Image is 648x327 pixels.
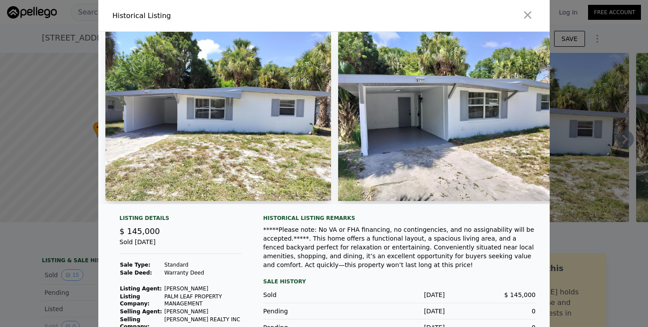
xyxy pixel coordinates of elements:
strong: Listing Company: [120,294,149,307]
strong: Selling Agent: [120,308,162,315]
strong: Sale Type: [120,262,150,268]
div: Historical Listing [112,11,320,21]
div: Listing Details [119,215,242,225]
div: *****Please note: No VA or FHA financing, no contingencies, and no assignability will be accepted... [263,225,536,269]
strong: Listing Agent: [120,286,162,292]
img: Property Img [338,32,564,201]
td: Standard [164,261,242,269]
div: 0 [445,307,536,316]
div: Sale History [263,276,536,287]
div: Historical Listing remarks [263,215,536,222]
div: [DATE] [354,307,445,316]
div: Sold [263,290,354,299]
td: [PERSON_NAME] [164,285,242,293]
strong: Sale Deed: [120,270,152,276]
span: $ 145,000 [119,227,160,236]
td: PALM LEAF PROPERTY MANAGEMENT [164,293,242,308]
div: Pending [263,307,354,316]
div: Sold [DATE] [119,238,242,254]
td: [PERSON_NAME] [164,308,242,316]
span: $ 145,000 [504,291,536,298]
td: Warranty Deed [164,269,242,277]
div: [DATE] [354,290,445,299]
img: Property Img [105,32,331,201]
